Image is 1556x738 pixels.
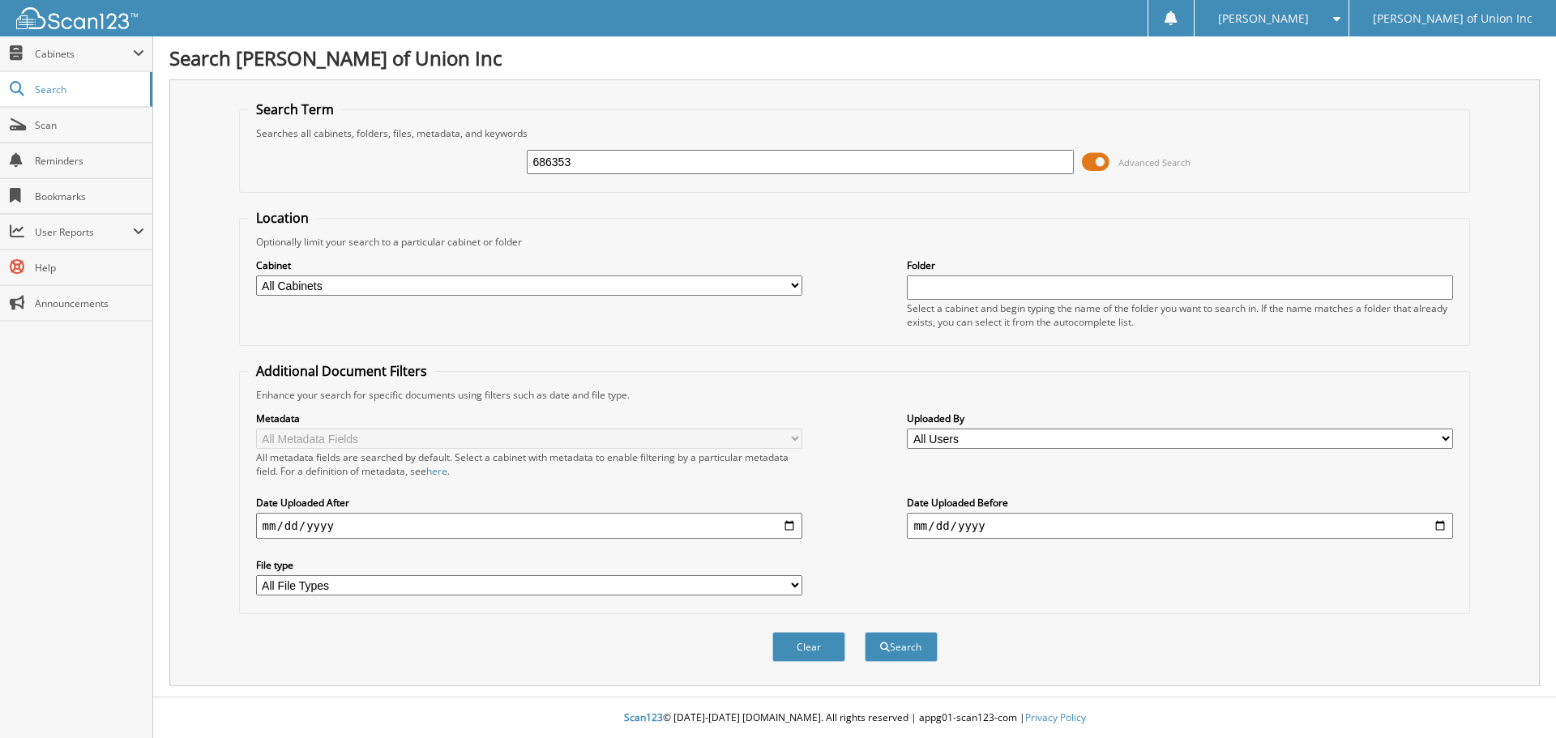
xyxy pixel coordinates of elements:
legend: Search Term [248,100,342,118]
legend: Location [248,209,317,227]
div: Optionally limit your search to a particular cabinet or folder [248,235,1462,249]
div: © [DATE]-[DATE] [DOMAIN_NAME]. All rights reserved | appg01-scan123-com | [153,698,1556,738]
label: Cabinet [256,258,802,272]
label: Uploaded By [907,412,1453,425]
span: Reminders [35,154,144,168]
legend: Additional Document Filters [248,362,435,380]
span: Cabinets [35,47,133,61]
div: Select a cabinet and begin typing the name of the folder you want to search in. If the name match... [907,301,1453,329]
a: here [426,464,447,478]
h1: Search [PERSON_NAME] of Union Inc [169,45,1540,71]
button: Clear [772,632,845,662]
span: Scan [35,118,144,132]
span: [PERSON_NAME] of Union Inc [1373,14,1532,23]
iframe: Chat Widget [1475,660,1556,738]
span: Help [35,261,144,275]
label: Metadata [256,412,802,425]
label: File type [256,558,802,572]
span: Search [35,83,142,96]
span: User Reports [35,225,133,239]
label: Date Uploaded After [256,496,802,510]
label: Date Uploaded Before [907,496,1453,510]
span: Advanced Search [1118,156,1191,169]
div: All metadata fields are searched by default. Select a cabinet with metadata to enable filtering b... [256,450,802,478]
span: Scan123 [624,710,663,724]
span: Announcements [35,296,144,310]
label: Folder [907,258,1453,272]
input: start [256,513,802,539]
span: Bookmarks [35,190,144,203]
div: Searches all cabinets, folders, files, metadata, and keywords [248,126,1462,140]
span: [PERSON_NAME] [1218,14,1309,23]
div: Enhance your search for specific documents using filters such as date and file type. [248,388,1462,402]
img: scan123-logo-white.svg [16,7,138,29]
button: Search [865,632,938,662]
a: Privacy Policy [1025,710,1086,724]
input: end [907,513,1453,539]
